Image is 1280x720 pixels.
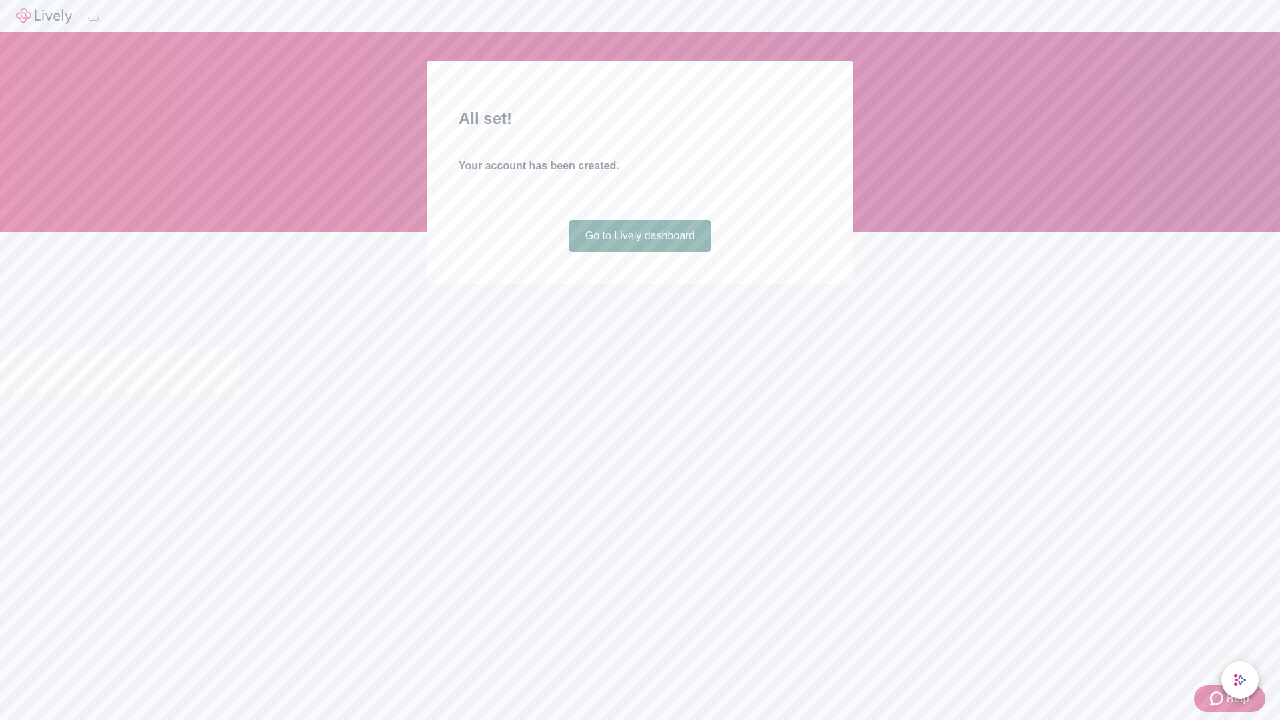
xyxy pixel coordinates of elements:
[1194,685,1265,712] button: Zendesk support iconHelp
[16,8,72,24] img: Lively
[459,158,821,174] h4: Your account has been created.
[1226,691,1249,707] span: Help
[1221,661,1259,699] button: chat
[569,220,711,252] a: Go to Lively dashboard
[1233,673,1247,687] svg: Lively AI Assistant
[1210,691,1226,707] svg: Zendesk support icon
[459,107,821,131] h2: All set!
[88,17,99,21] button: Log out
